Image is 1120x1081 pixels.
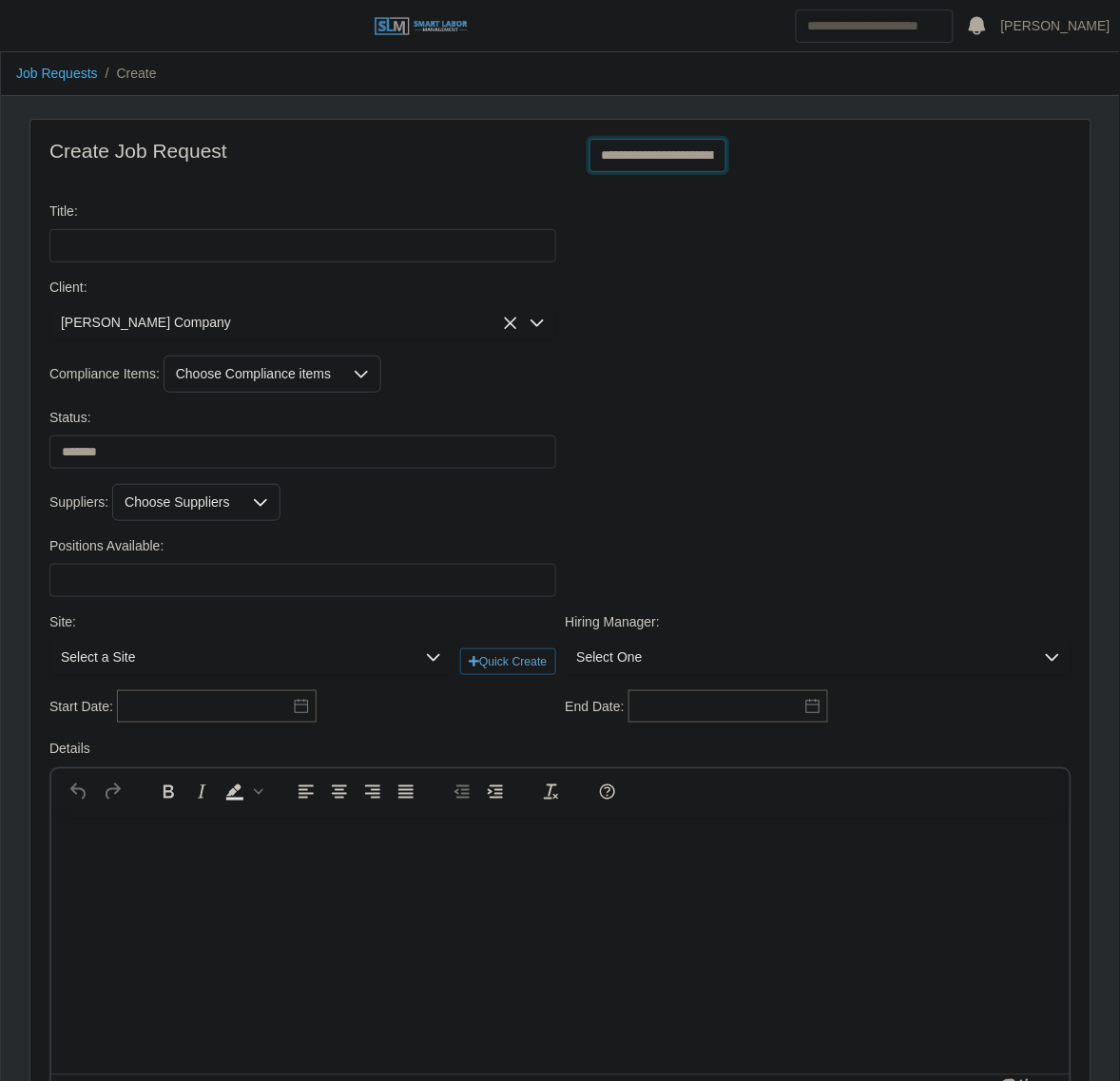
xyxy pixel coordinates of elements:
label: Status: [49,408,91,428]
button: Increase indent [479,779,512,805]
label: Client: [49,278,87,298]
img: SLM Logo [374,16,469,37]
button: Bold [152,779,184,805]
span: Select One [566,640,1034,675]
button: Decrease indent [446,779,478,805]
li: Create [98,64,157,84]
button: Undo [63,779,95,805]
iframe: Rich Text Area [51,814,1070,1074]
label: Start Date: [49,697,113,717]
button: Align center [323,779,356,805]
input: Search [796,10,954,43]
button: Justify [390,779,422,805]
span: Lee Company [49,305,518,340]
a: [PERSON_NAME] [1001,16,1110,36]
div: Background color Black [219,779,266,805]
button: Redo [96,779,128,805]
button: Quick Create [460,648,555,675]
label: Site: [49,612,76,632]
label: Title: [49,202,78,222]
label: Compliance Items: [49,364,160,384]
label: Hiring Manager: [566,612,661,632]
h4: Create Job Request [49,139,547,163]
span: Select a Site [49,640,415,675]
label: Positions Available: [49,536,164,556]
a: Job Requests [16,66,98,81]
div: Choose Compliance items [164,357,342,392]
button: Align right [357,779,389,805]
label: Details [49,740,90,760]
button: Align left [290,779,322,805]
button: Italic [185,779,218,805]
label: End Date: [566,697,625,717]
div: Choose Suppliers [113,485,241,520]
label: Suppliers: [49,492,108,512]
button: Clear formatting [535,779,568,805]
button: Help [591,779,624,805]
